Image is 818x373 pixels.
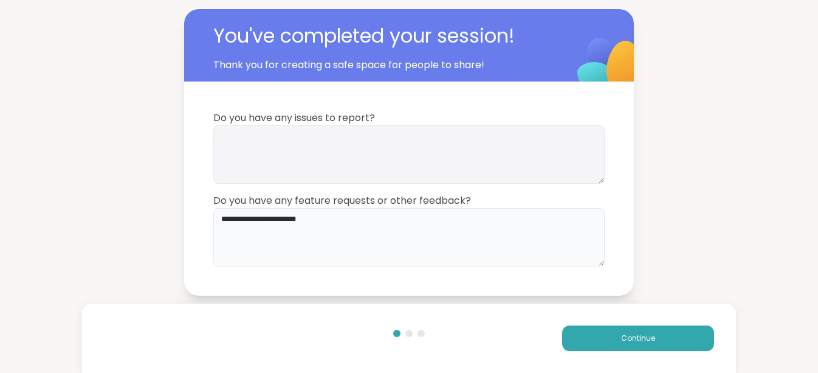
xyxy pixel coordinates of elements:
span: Continue [621,333,655,344]
button: Continue [562,326,714,351]
span: Do you have any feature requests or other feedback? [213,193,605,208]
img: ShareWell Logomark [549,6,670,127]
span: You've completed your session! [213,21,566,51]
span: Do you have any issues to report? [213,111,605,125]
span: Thank you for creating a safe space for people to share! [213,58,548,72]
